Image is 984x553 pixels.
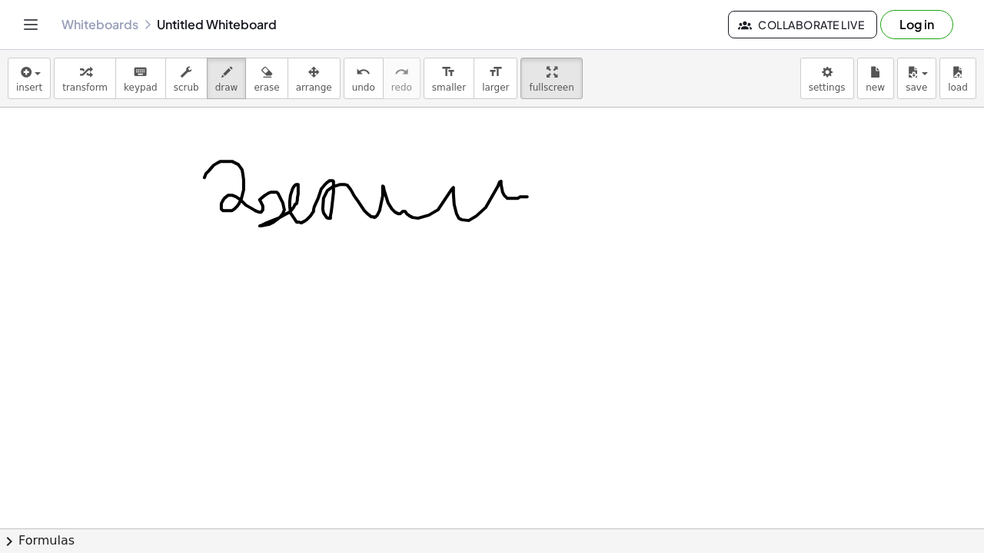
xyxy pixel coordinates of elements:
[245,58,288,99] button: erase
[809,82,846,93] span: settings
[432,82,466,93] span: smaller
[61,17,138,32] a: Whiteboards
[62,82,108,93] span: transform
[174,82,199,93] span: scrub
[866,82,885,93] span: new
[18,12,43,37] button: Toggle navigation
[424,58,474,99] button: format_sizesmaller
[288,58,341,99] button: arrange
[857,58,894,99] button: new
[165,58,208,99] button: scrub
[207,58,247,99] button: draw
[482,82,509,93] span: larger
[520,58,582,99] button: fullscreen
[296,82,332,93] span: arrange
[16,82,42,93] span: insert
[352,82,375,93] span: undo
[474,58,517,99] button: format_sizelarger
[948,82,968,93] span: load
[8,58,51,99] button: insert
[728,11,877,38] button: Collaborate Live
[115,58,166,99] button: keyboardkeypad
[897,58,936,99] button: save
[356,63,371,81] i: undo
[906,82,927,93] span: save
[741,18,864,31] span: Collaborate Live
[54,58,116,99] button: transform
[215,82,238,93] span: draw
[254,82,279,93] span: erase
[383,58,421,99] button: redoredo
[939,58,976,99] button: load
[529,82,573,93] span: fullscreen
[800,58,854,99] button: settings
[344,58,384,99] button: undoundo
[880,10,953,39] button: Log in
[488,63,503,81] i: format_size
[124,82,158,93] span: keypad
[391,82,412,93] span: redo
[394,63,409,81] i: redo
[133,63,148,81] i: keyboard
[441,63,456,81] i: format_size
